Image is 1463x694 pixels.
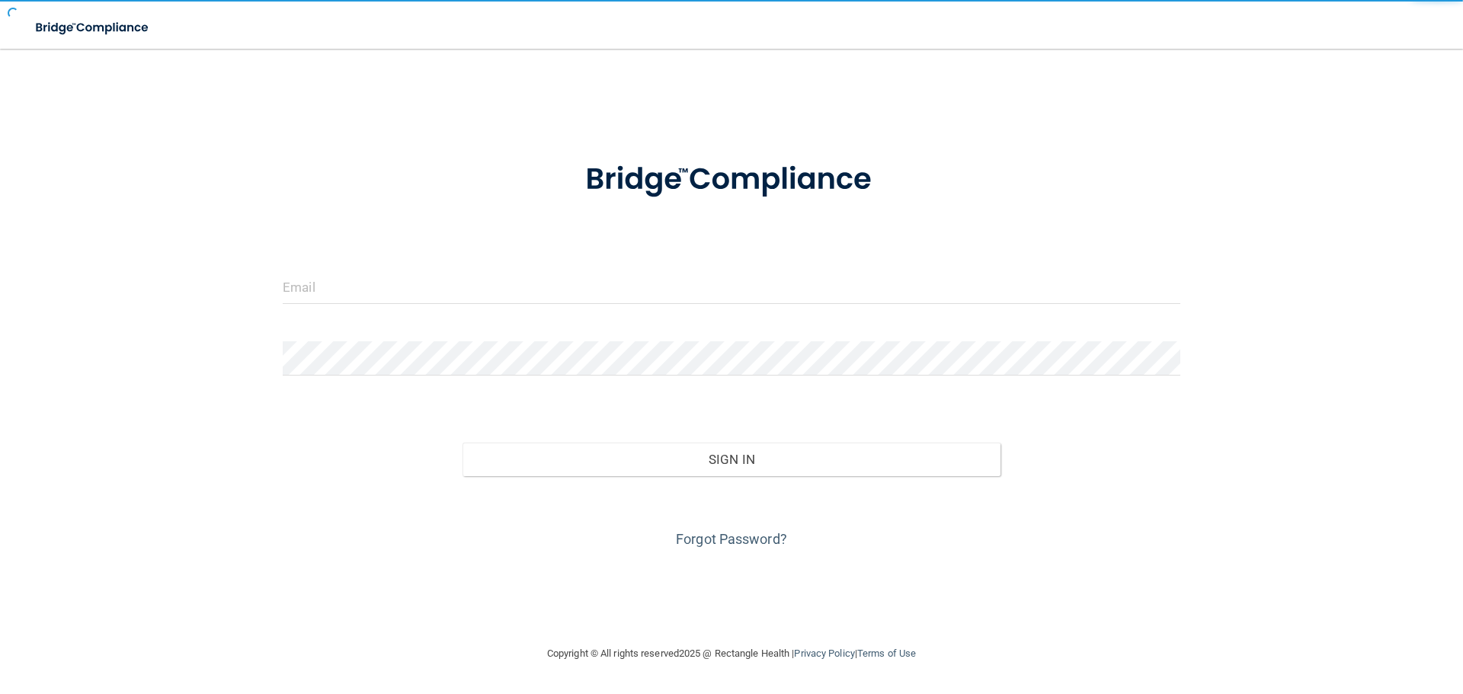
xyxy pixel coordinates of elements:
button: Sign In [463,443,1001,476]
div: Copyright © All rights reserved 2025 @ Rectangle Health | | [453,629,1010,678]
img: bridge_compliance_login_screen.278c3ca4.svg [554,140,909,219]
a: Forgot Password? [676,531,787,547]
a: Terms of Use [857,648,916,659]
img: bridge_compliance_login_screen.278c3ca4.svg [23,12,163,43]
a: Privacy Policy [794,648,854,659]
input: Email [283,270,1180,304]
